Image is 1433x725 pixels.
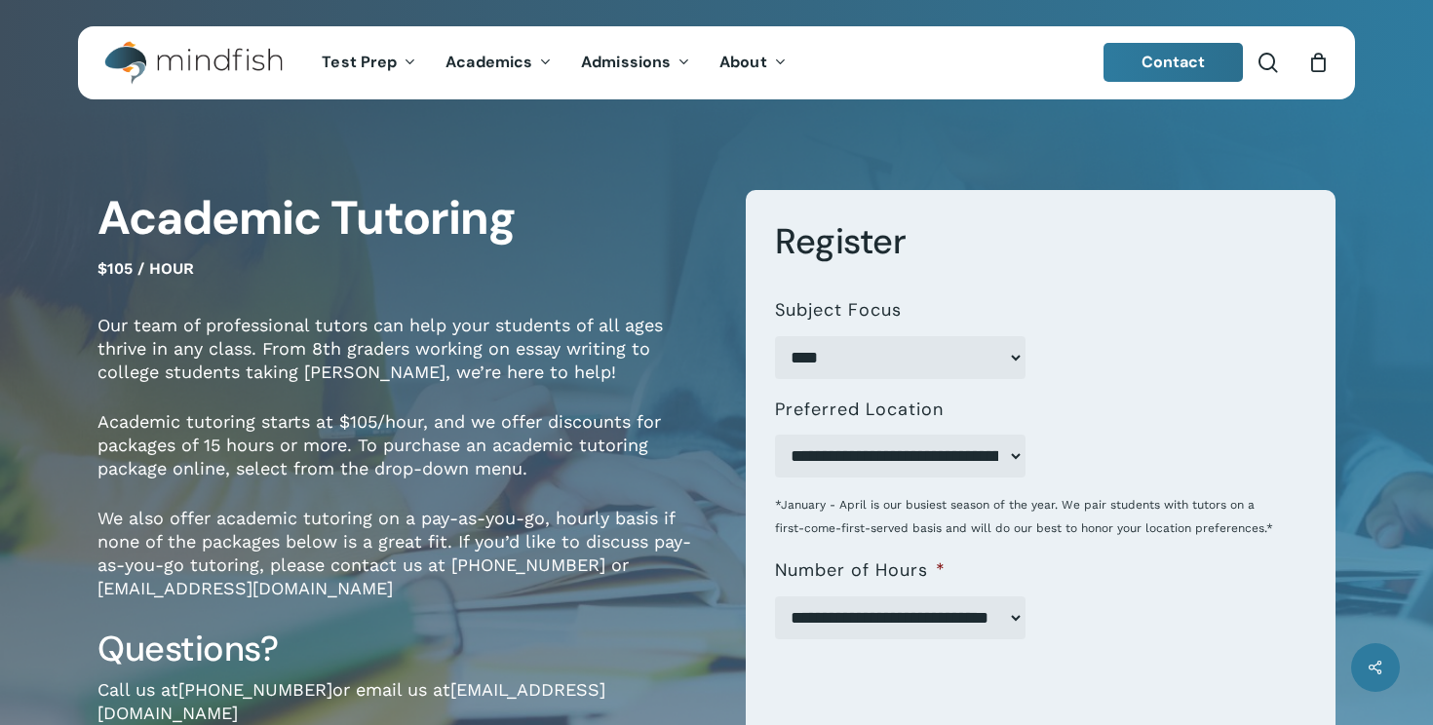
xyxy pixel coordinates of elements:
[97,679,605,723] a: [EMAIL_ADDRESS][DOMAIN_NAME]
[78,26,1355,99] header: Main Menu
[97,259,194,278] span: $105 / hour
[1142,52,1206,72] span: Contact
[566,55,705,71] a: Admissions
[581,52,671,72] span: Admissions
[307,26,800,99] nav: Main Menu
[775,219,1306,264] h3: Register
[775,559,946,582] label: Number of Hours
[775,647,1071,723] iframe: reCAPTCHA
[178,679,332,700] a: [PHONE_NUMBER]
[322,52,397,72] span: Test Prep
[97,627,716,671] h3: Questions?
[775,399,944,421] label: Preferred Location
[97,314,716,410] p: Our team of professional tutors can help your students of all ages thrive in any class. From 8th ...
[431,55,566,71] a: Academics
[775,299,902,322] label: Subject Focus
[97,410,716,507] p: Academic tutoring starts at $105/hour, and we offer discounts for packages of 15 hours or more. T...
[719,52,767,72] span: About
[445,52,532,72] span: Academics
[705,55,801,71] a: About
[307,55,431,71] a: Test Prep
[97,507,716,627] p: We also offer academic tutoring on a pay-as-you-go, hourly basis if none of the packages below is...
[97,190,716,247] h1: Academic Tutoring
[1104,43,1244,82] a: Contact
[775,477,1291,540] div: *January - April is our busiest season of the year. We pair students with tutors on a first-come-...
